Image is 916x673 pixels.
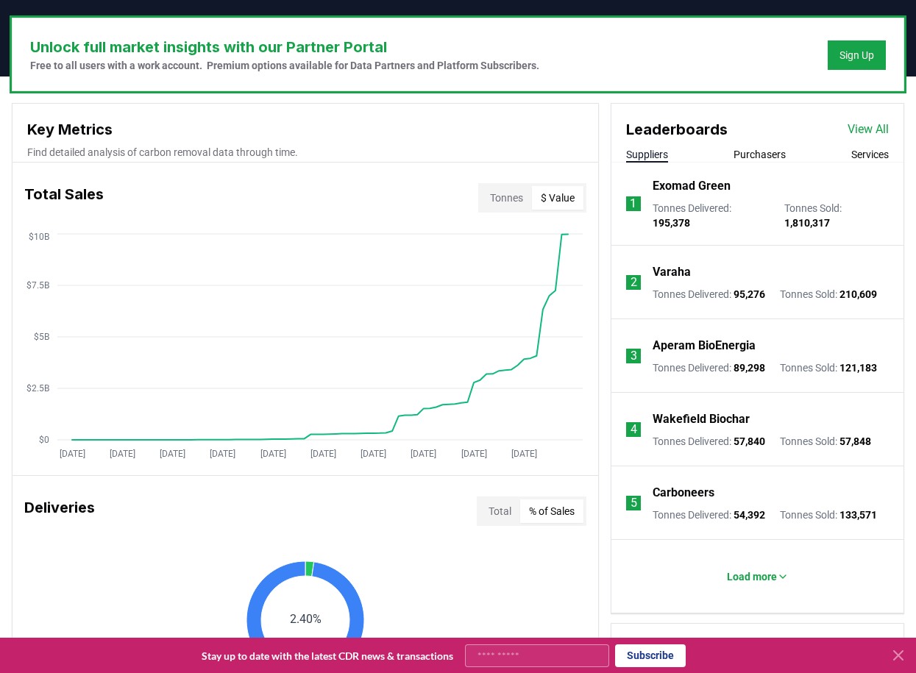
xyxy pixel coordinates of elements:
tspan: [DATE] [310,449,336,459]
p: 3 [631,347,637,365]
a: Varaha [653,263,691,281]
button: % of Sales [520,499,583,523]
p: 1 [630,195,636,213]
tspan: $10B [29,232,49,242]
p: Find detailed analysis of carbon removal data through time. [27,145,583,160]
button: $ Value [532,186,583,210]
p: Tonnes Sold : [780,287,877,302]
p: Tonnes Delivered : [653,287,765,302]
tspan: [DATE] [260,449,286,459]
tspan: $2.5B [26,383,49,394]
p: 4 [631,421,637,438]
button: Total [480,499,520,523]
a: Wakefield Biochar [653,410,750,428]
p: Tonnes Delivered : [653,508,765,522]
span: 195,378 [653,217,690,229]
span: 210,609 [839,288,877,300]
tspan: [DATE] [461,449,487,459]
tspan: $0 [39,435,49,445]
tspan: $7.5B [26,280,49,291]
tspan: [DATE] [511,449,537,459]
a: Aperam BioEnergia [653,337,756,355]
span: 95,276 [734,288,765,300]
button: Tonnes [481,186,532,210]
span: 133,571 [839,509,877,521]
a: Exomad Green [653,177,731,195]
h3: Total Sales [24,183,104,213]
tspan: [DATE] [110,449,135,459]
span: 1,810,317 [784,217,830,229]
tspan: [DATE] [411,449,436,459]
span: 57,848 [839,435,871,447]
a: View All [848,121,889,138]
tspan: [DATE] [210,449,235,459]
button: Sign Up [828,40,886,70]
span: 89,298 [734,362,765,374]
span: 57,840 [734,435,765,447]
p: 2 [631,274,637,291]
span: 121,183 [839,362,877,374]
p: Tonnes Sold : [780,360,877,375]
p: Free to all users with a work account. Premium options available for Data Partners and Platform S... [30,58,539,73]
tspan: $5B [34,332,49,342]
h3: Unlock full market insights with our Partner Portal [30,36,539,58]
p: Tonnes Sold : [784,201,889,230]
p: Load more [727,569,777,584]
h3: Deliveries [24,496,95,526]
p: Tonnes Sold : [780,434,871,449]
text: 2.40% [290,612,322,626]
a: Carboneers [653,484,714,502]
button: Purchasers [734,147,786,162]
button: Services [851,147,889,162]
p: Tonnes Delivered : [653,201,770,230]
span: 54,392 [734,509,765,521]
button: Suppliers [626,147,668,162]
a: Sign Up [839,48,874,63]
p: Tonnes Delivered : [653,434,765,449]
tspan: [DATE] [160,449,185,459]
h3: Key Metrics [27,118,583,140]
p: Tonnes Sold : [780,508,877,522]
button: Load more [715,562,800,591]
tspan: [DATE] [60,449,85,459]
p: Tonnes Delivered : [653,360,765,375]
tspan: [DATE] [361,449,386,459]
h3: Leaderboards [626,118,728,140]
p: 5 [631,494,637,512]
